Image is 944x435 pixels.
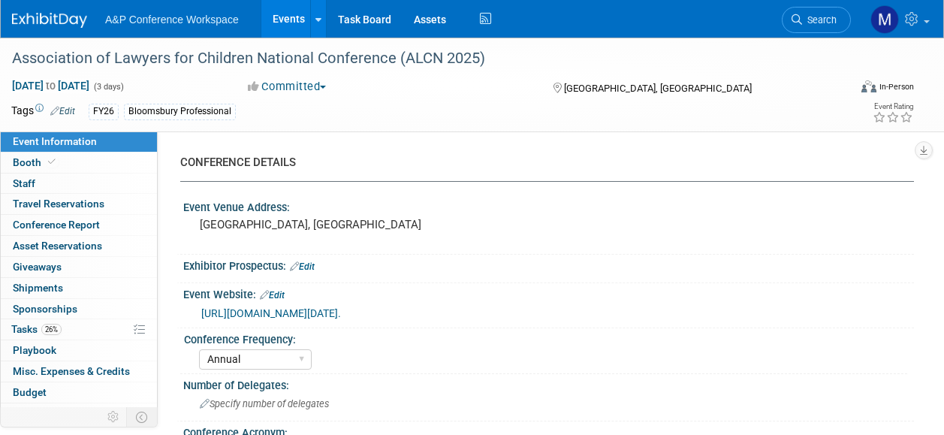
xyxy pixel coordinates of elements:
a: Shipments [1,278,157,298]
td: Tags [11,103,75,120]
a: Edit [260,290,285,301]
div: Bloomsbury Professional [124,104,236,119]
i: Booth reservation complete [48,158,56,166]
span: Tasks [11,323,62,335]
span: Conference Report [13,219,100,231]
div: Event Format [783,78,914,101]
a: Asset Reservations [1,236,157,256]
div: Event Rating [873,103,913,110]
a: Conference Report [1,215,157,235]
span: Staff [13,177,35,189]
a: Travel Reservations [1,194,157,214]
span: Booth [13,156,59,168]
a: Event Information [1,131,157,152]
span: [DATE] [DATE] [11,79,90,92]
a: [URL][DOMAIN_NAME][DATE]. [201,307,341,319]
div: Event Website: [183,283,914,303]
img: Format-Inperson.png [861,80,876,92]
div: Exhibitor Prospectus: [183,255,914,274]
a: Staff [1,174,157,194]
div: Conference Frequency: [184,328,907,347]
span: (3 days) [92,82,124,92]
div: CONFERENCE DETAILS [180,155,903,171]
span: Playbook [13,344,56,356]
pre: [GEOGRAPHIC_DATA], [GEOGRAPHIC_DATA] [200,218,471,231]
div: In-Person [879,81,914,92]
button: Committed [243,79,332,95]
span: 26% [41,324,62,335]
span: Giveaways [13,261,62,273]
a: Playbook [1,340,157,361]
span: Travel Reservations [13,198,104,210]
img: Matt Hambridge [870,5,899,34]
a: Giveaways [1,257,157,277]
a: Sponsorships [1,299,157,319]
a: Booth [1,153,157,173]
span: ROI, Objectives & ROO [13,407,113,419]
span: Misc. Expenses & Credits [13,365,130,377]
div: Number of Delegates: [183,374,914,393]
a: Budget [1,382,157,403]
span: Sponsorships [13,303,77,315]
span: Specify number of delegates [200,398,329,409]
td: Personalize Event Tab Strip [101,407,127,427]
a: Tasks26% [1,319,157,340]
div: FY26 [89,104,119,119]
span: A&P Conference Workspace [105,14,239,26]
a: Edit [290,261,315,272]
a: Edit [50,106,75,116]
td: Toggle Event Tabs [127,407,158,427]
img: ExhibitDay [12,13,87,28]
span: Event Information [13,135,97,147]
div: Event Venue Address: [183,196,914,215]
span: Budget [13,386,47,398]
a: Misc. Expenses & Credits [1,361,157,382]
span: Search [802,14,837,26]
span: Shipments [13,282,63,294]
span: to [44,80,58,92]
a: Search [782,7,851,33]
div: Association of Lawyers for Children National Conference (ALCN 2025) [7,45,837,72]
span: Asset Reservations [13,240,102,252]
span: [GEOGRAPHIC_DATA], [GEOGRAPHIC_DATA] [564,83,752,94]
a: ROI, Objectives & ROO [1,403,157,424]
